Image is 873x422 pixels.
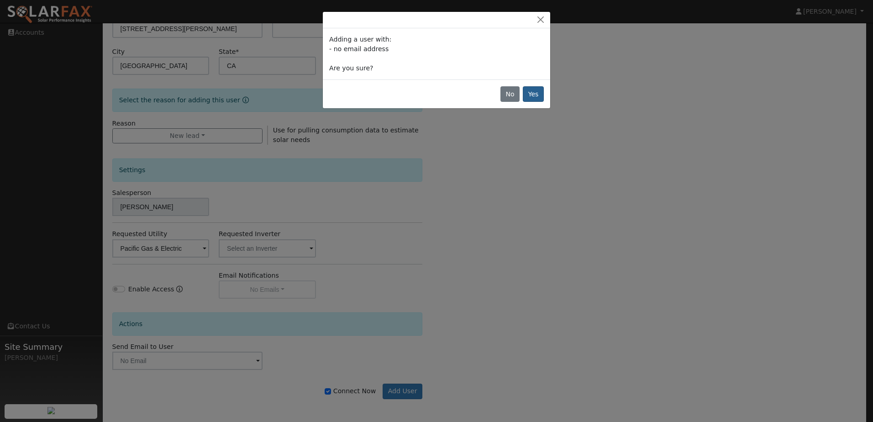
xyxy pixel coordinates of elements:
[329,36,391,43] span: Adding a user with:
[329,64,373,72] span: Are you sure?
[534,15,547,25] button: Close
[329,45,389,53] span: - no email address
[523,86,544,102] button: Yes
[500,86,520,102] button: No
